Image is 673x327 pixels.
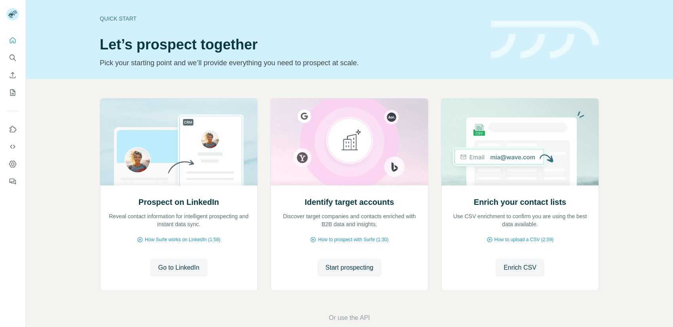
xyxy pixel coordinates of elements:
[279,212,420,228] p: Discover target companies and contacts enriched with B2B data and insights.
[329,313,370,323] button: Or use the API
[325,263,373,272] span: Start prospecting
[150,259,207,276] button: Go to LinkedIn
[441,98,599,185] img: Enrich your contact lists
[100,57,481,68] p: Pick your starting point and we’ll provide everything you need to prospect at scale.
[6,122,19,136] button: Use Surfe on LinkedIn
[6,51,19,65] button: Search
[100,98,258,185] img: Prospect on LinkedIn
[504,263,536,272] span: Enrich CSV
[494,236,553,243] span: How to upload a CSV (2:59)
[270,98,428,185] img: Identify target accounts
[139,197,219,208] h2: Prospect on LinkedIn
[100,15,481,23] div: Quick start
[6,174,19,189] button: Feedback
[449,212,591,228] p: Use CSV enrichment to confirm you are using the best data available.
[100,37,481,53] h1: Let’s prospect together
[317,259,381,276] button: Start prospecting
[305,197,394,208] h2: Identify target accounts
[496,259,544,276] button: Enrich CSV
[474,197,566,208] h2: Enrich your contact lists
[108,212,249,228] p: Reveal contact information for intelligent prospecting and instant data sync.
[158,263,199,272] span: Go to LinkedIn
[6,33,19,47] button: Quick start
[6,140,19,154] button: Use Surfe API
[6,68,19,82] button: Enrich CSV
[318,236,388,243] span: How to prospect with Surfe (1:30)
[145,236,221,243] span: How Surfe works on LinkedIn (1:58)
[491,21,599,59] img: banner
[6,85,19,100] button: My lists
[6,157,19,171] button: Dashboard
